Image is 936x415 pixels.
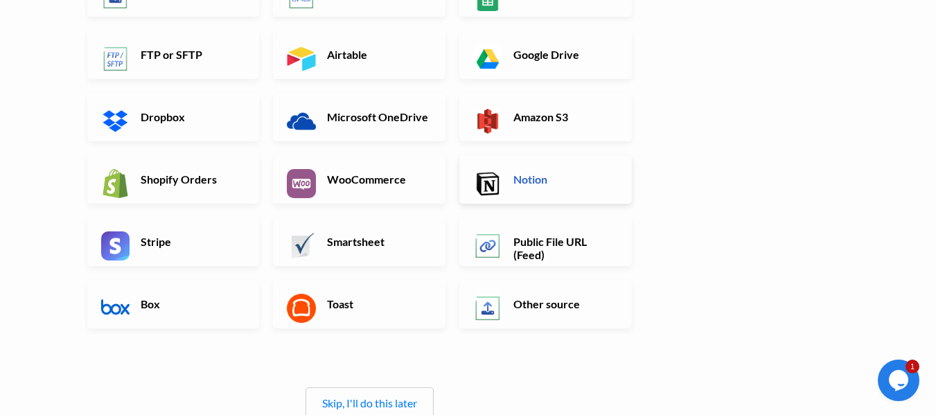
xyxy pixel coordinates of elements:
a: Smartsheet [273,218,445,266]
h6: Public File URL (Feed) [510,235,619,261]
h6: Amazon S3 [510,110,619,123]
img: Amazon S3 App & API [473,107,502,136]
img: Dropbox App & API [101,107,130,136]
a: Skip, I'll do this later [322,396,417,409]
a: Box [87,280,260,328]
a: Microsoft OneDrive [273,93,445,141]
h6: Airtable [324,48,432,61]
img: Microsoft OneDrive App & API [287,107,316,136]
a: Other source [459,280,632,328]
a: Stripe [87,218,260,266]
h6: Box [137,297,246,310]
img: Public File URL App & API [473,231,502,261]
a: Shopify Orders [87,155,260,204]
a: Public File URL (Feed) [459,218,632,266]
img: Airtable App & API [287,44,316,73]
h6: Microsoft OneDrive [324,110,432,123]
a: Notion [459,155,632,204]
img: Notion App & API [473,169,502,198]
h6: Notion [510,173,619,186]
a: Google Drive [459,30,632,79]
img: Google Drive App & API [473,44,502,73]
img: Stripe App & API [101,231,130,261]
h6: FTP or SFTP [137,48,246,61]
a: Amazon S3 [459,93,632,141]
h6: Google Drive [510,48,619,61]
a: Toast [273,280,445,328]
img: Shopify App & API [101,169,130,198]
a: Airtable [273,30,445,79]
img: Toast App & API [287,294,316,323]
a: Dropbox [87,93,260,141]
a: FTP or SFTP [87,30,260,79]
h6: WooCommerce [324,173,432,186]
img: Smartsheet App & API [287,231,316,261]
iframe: chat widget [878,360,922,401]
h6: Stripe [137,235,246,248]
a: WooCommerce [273,155,445,204]
h6: Smartsheet [324,235,432,248]
h6: Toast [324,297,432,310]
img: Box App & API [101,294,130,323]
img: FTP or SFTP App & API [101,44,130,73]
img: WooCommerce App & API [287,169,316,198]
img: Other Source App & API [473,294,502,323]
h6: Other source [510,297,619,310]
h6: Shopify Orders [137,173,246,186]
h6: Dropbox [137,110,246,123]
